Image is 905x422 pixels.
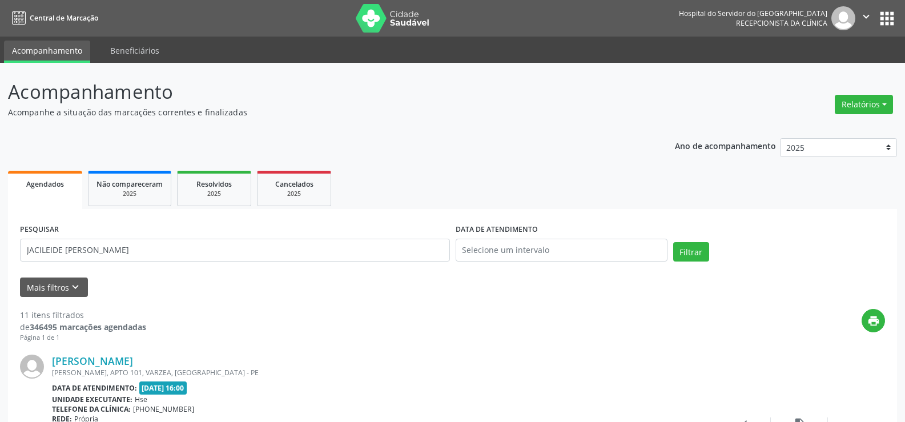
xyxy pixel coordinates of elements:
[20,309,146,321] div: 11 itens filtrados
[673,242,709,262] button: Filtrar
[20,355,44,379] img: img
[8,106,630,118] p: Acompanhe a situação das marcações correntes e finalizadas
[52,404,131,414] b: Telefone da clínica:
[20,239,450,262] input: Nome, código do beneficiário ou CPF
[30,321,146,332] strong: 346495 marcações agendadas
[20,321,146,333] div: de
[96,190,163,198] div: 2025
[139,381,187,395] span: [DATE] 16:00
[736,18,827,28] span: Recepcionista da clínica
[102,41,167,61] a: Beneficiários
[96,179,163,189] span: Não compareceram
[8,9,98,27] a: Central de Marcação
[4,41,90,63] a: Acompanhamento
[8,78,630,106] p: Acompanhamento
[135,395,147,404] span: Hse
[679,9,827,18] div: Hospital do Servidor do [GEOGRAPHIC_DATA]
[675,138,776,152] p: Ano de acompanhamento
[456,221,538,239] label: DATA DE ATENDIMENTO
[877,9,897,29] button: apps
[133,404,194,414] span: [PHONE_NUMBER]
[20,333,146,343] div: Página 1 de 1
[862,309,885,332] button: print
[69,281,82,294] i: keyboard_arrow_down
[196,179,232,189] span: Resolvidos
[860,10,872,23] i: 
[186,190,243,198] div: 2025
[266,190,323,198] div: 2025
[26,179,64,189] span: Agendados
[52,383,137,393] b: Data de atendimento:
[835,95,893,114] button: Relatórios
[275,179,313,189] span: Cancelados
[52,355,133,367] a: [PERSON_NAME]
[831,6,855,30] img: img
[855,6,877,30] button: 
[20,278,88,298] button: Mais filtroskeyboard_arrow_down
[52,395,132,404] b: Unidade executante:
[867,315,880,327] i: print
[52,368,714,377] div: [PERSON_NAME], APTO 101, VARZEA, [GEOGRAPHIC_DATA] - PE
[20,221,59,239] label: PESQUISAR
[456,239,667,262] input: Selecione um intervalo
[30,13,98,23] span: Central de Marcação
